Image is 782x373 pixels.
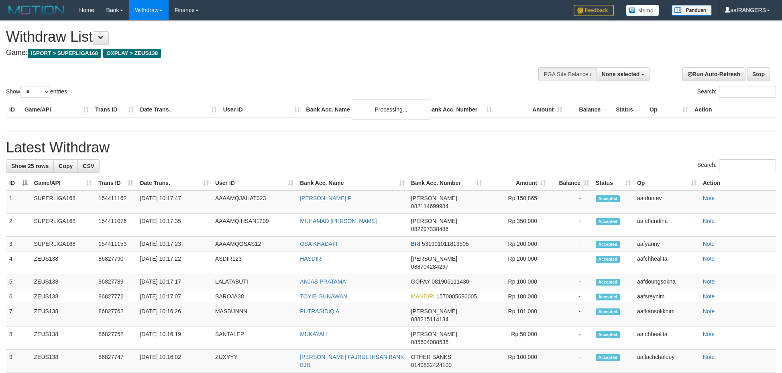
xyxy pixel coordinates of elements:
[596,241,620,248] span: Accepted
[566,102,613,117] th: Balance
[6,237,31,251] td: 3
[485,289,549,304] td: Rp 100,000
[31,304,96,327] td: ZEUS138
[634,350,700,373] td: aaflachchaleuy
[485,251,549,274] td: Rp 200,000
[31,350,96,373] td: ZEUS138
[103,49,161,58] span: OXPLAY > ZEUS138
[703,308,715,314] a: Note
[549,327,593,350] td: -
[95,176,136,191] th: Trans ID: activate to sort column ascending
[136,350,212,373] td: [DATE] 10:16:02
[411,226,448,232] span: Copy 082297338486 to clipboard
[212,191,297,214] td: AAAAMQJAHAT023
[21,102,92,117] th: Game/API
[136,289,212,304] td: [DATE] 10:17:07
[703,195,715,201] a: Note
[31,289,96,304] td: ZEUS138
[6,214,31,237] td: 2
[703,218,715,224] a: Note
[411,293,435,300] span: MANDIRI
[626,5,660,16] img: Button%20Memo.svg
[137,102,220,117] th: Date Trans.
[411,203,448,209] span: Copy 082114699984 to clipboard
[634,214,700,237] td: aafchendina
[351,99,431,120] div: Processing...
[212,237,297,251] td: AAAAMQOSAS12
[6,289,31,304] td: 6
[220,102,303,117] th: User ID
[613,102,646,117] th: Status
[212,251,297,274] td: ASDIR123
[136,327,212,350] td: [DATE] 10:16:19
[697,159,776,171] label: Search:
[28,49,101,58] span: ISPORT > SUPERLIGA168
[6,350,31,373] td: 9
[411,241,420,247] span: BRI
[411,354,451,360] span: OTHER BANKS
[77,159,100,173] a: CSV
[596,218,620,225] span: Accepted
[747,67,770,81] a: Stop
[703,354,715,360] a: Note
[549,289,593,304] td: -
[485,274,549,289] td: Rp 100,000
[634,251,700,274] td: aafchhealita
[485,191,549,214] td: Rp 150,865
[411,264,448,270] span: Copy 088704284297 to clipboard
[411,339,448,345] span: Copy 085604088535 to clipboard
[95,191,136,214] td: 154411162
[703,293,715,300] a: Note
[411,362,452,368] span: Copy 0149832424100 to clipboard
[95,274,136,289] td: 86827789
[31,327,96,350] td: ZEUS138
[485,176,549,191] th: Amount: activate to sort column ascending
[634,289,700,304] td: aafsreynim
[136,176,212,191] th: Date Trans.: activate to sort column ascending
[485,327,549,350] td: Rp 50,000
[549,214,593,237] td: -
[411,278,430,285] span: GOPAY
[634,176,700,191] th: Op: activate to sort column ascending
[136,251,212,274] td: [DATE] 10:17:22
[596,279,620,286] span: Accepted
[495,102,566,117] th: Amount
[596,256,620,263] span: Accepted
[95,350,136,373] td: 86827747
[682,67,745,81] a: Run Auto-Refresh
[6,274,31,289] td: 5
[411,308,457,314] span: [PERSON_NAME]
[95,237,136,251] td: 154411153
[300,195,351,201] a: [PERSON_NAME] F
[6,159,54,173] a: Show 25 rows
[549,251,593,274] td: -
[6,102,21,117] th: ID
[300,278,346,285] a: ANJAS PRATAMA
[300,241,337,247] a: OSA KHADAFI
[300,331,327,337] a: MUKAYAH
[303,102,425,117] th: Bank Acc. Name
[634,327,700,350] td: aafchhealita
[136,214,212,237] td: [DATE] 10:17:35
[596,294,620,300] span: Accepted
[596,308,620,315] span: Accepted
[485,304,549,327] td: Rp 101,000
[436,293,477,300] span: Copy 1570005680005 to clipboard
[549,304,593,327] td: -
[212,289,297,304] td: SAROJA38
[136,191,212,214] td: [DATE] 10:17:47
[95,251,136,274] td: 86827790
[6,29,513,45] h1: Withdraw List
[6,49,513,57] h4: Game:
[31,176,96,191] th: Game/API: activate to sort column ascending
[212,274,297,289] td: LALATABUTI
[31,274,96,289] td: ZEUS138
[31,251,96,274] td: ZEUS138
[634,191,700,214] td: aafduntev
[634,274,700,289] td: aafdoungsokna
[300,218,377,224] a: MUHAMAD [PERSON_NAME]
[596,354,620,361] span: Accepted
[6,4,67,16] img: MOTION_logo.png
[6,191,31,214] td: 1
[411,316,448,322] span: Copy 088215114134 to clipboard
